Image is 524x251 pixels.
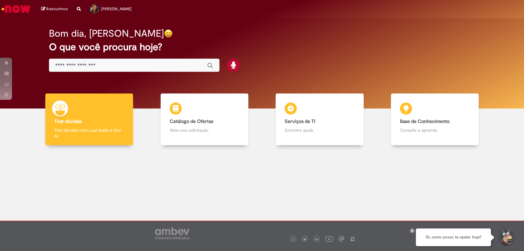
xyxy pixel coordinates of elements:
h2: O que você procura hoje? [49,42,475,52]
button: Iniciar Conversa de Suporte [497,228,515,246]
img: happy-face.png [164,29,173,38]
img: logo_footer_linkedin.png [315,237,318,241]
img: logo_footer_youtube.png [325,235,333,243]
p: Consulte e aprenda [400,127,470,133]
img: logo_footer_facebook.png [292,238,295,241]
a: Tirar dúvidas Tirar dúvidas com Lupi Assist e Gen Ai [32,93,147,145]
img: logo_footer_ambev_rotulo_gray.png [155,227,189,239]
span: [PERSON_NAME] [101,6,132,11]
h2: Bom dia, [PERSON_NAME] [49,28,164,39]
img: logo_footer_workplace.png [339,236,344,241]
a: Serviços de TI Encontre ajuda [262,93,377,145]
b: Catálogo de Ofertas [170,118,213,124]
b: Serviços de TI [285,118,315,124]
b: Base de Conhecimento [400,118,450,124]
p: Encontre ajuda [285,127,354,133]
div: Oi, como posso te ajudar hoje? [416,228,491,246]
p: Tirar dúvidas com Lupi Assist e Gen Ai [54,127,124,139]
b: Tirar dúvidas [54,118,82,124]
a: Catálogo de Ofertas Abra uma solicitação [147,93,262,145]
a: Rascunhos [41,6,68,12]
a: Base de Conhecimento Consulte e aprenda [377,93,492,145]
span: Rascunhos [46,6,68,12]
img: logo_footer_naosei.png [350,236,355,241]
p: Abra uma solicitação [170,127,239,133]
img: logo_footer_twitter.png [303,238,306,241]
img: ServiceNow [1,3,32,15]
